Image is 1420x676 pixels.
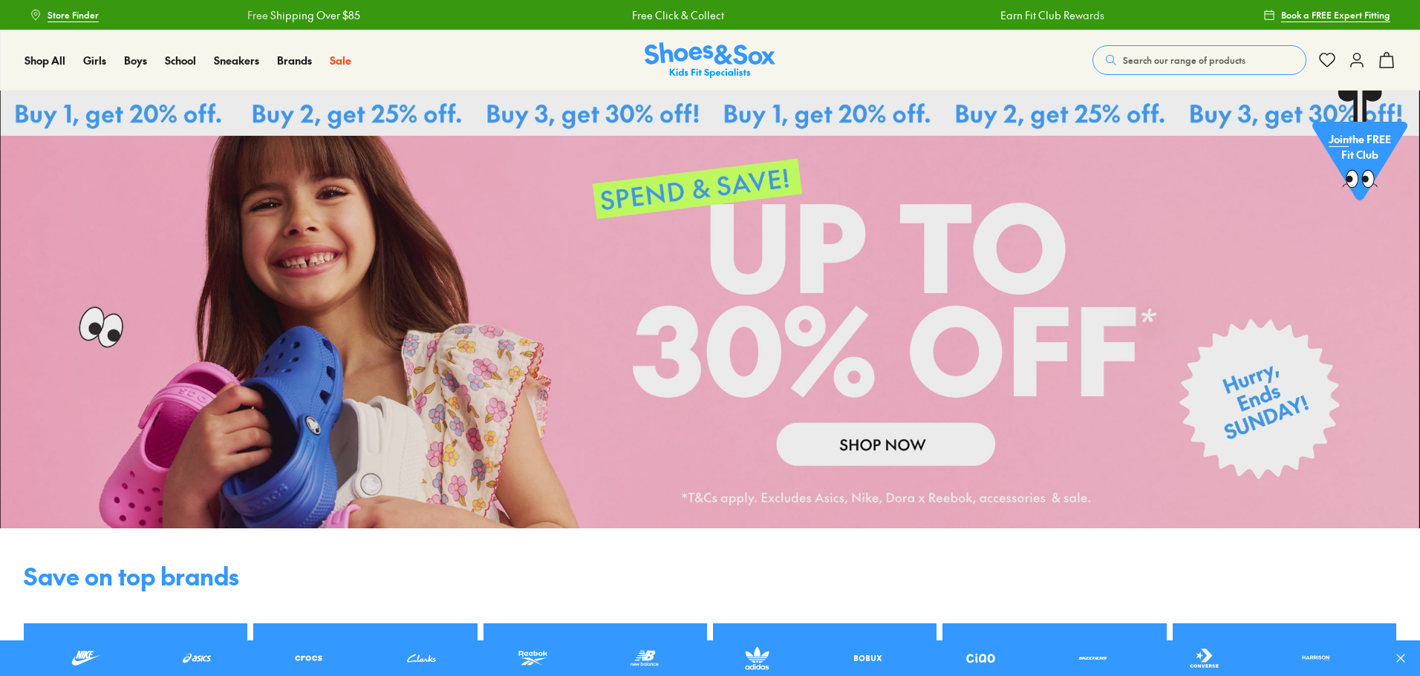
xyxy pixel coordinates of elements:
a: Sale [330,53,351,68]
a: Girls [83,53,106,68]
a: Jointhe FREE Fit Club [1312,90,1407,209]
span: Join [1329,131,1349,146]
a: Free Click & Collect [631,7,723,23]
a: School [165,53,196,68]
span: Search our range of products [1123,53,1245,67]
a: Boys [124,53,147,68]
a: Shop All [25,53,65,68]
a: Sneakers [214,53,259,68]
span: Store Finder [48,8,99,22]
p: the FREE Fit Club [1312,119,1407,174]
a: Shoes & Sox [645,42,775,79]
a: Free Shipping Over $85 [246,7,359,23]
button: Search our range of products [1092,45,1306,75]
span: Book a FREE Expert Fitting [1281,8,1390,22]
a: Brands [277,53,312,68]
img: SNS_Logo_Responsive.svg [645,42,775,79]
a: Earn Fit Club Rewards [999,7,1103,23]
a: Store Finder [30,1,99,28]
a: Book a FREE Expert Fitting [1263,1,1390,28]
